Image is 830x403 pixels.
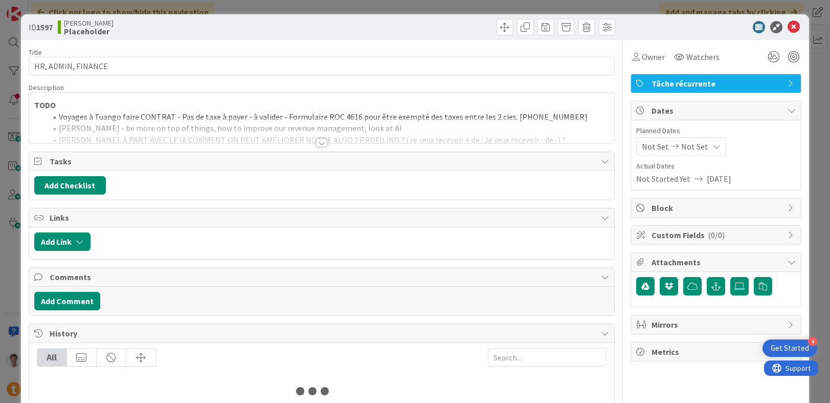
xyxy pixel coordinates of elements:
span: Planned Dates [636,125,796,136]
span: Watchers [686,51,720,63]
span: History [50,327,596,340]
span: Support [21,2,47,14]
span: Tasks [50,155,596,167]
span: Mirrors [652,319,782,331]
span: ( 0/0 ) [708,230,725,240]
b: 1597 [36,22,53,32]
span: Description [29,83,64,92]
input: Search... [488,348,607,367]
span: Not Started Yet [636,173,690,185]
span: Block [652,202,782,214]
b: Placeholder [64,27,114,35]
span: Not Set [642,140,669,153]
span: Custom Fields [652,229,782,241]
div: Get Started [771,343,809,353]
span: Comments [50,271,596,283]
span: [PERSON_NAME] [64,19,114,27]
div: All [37,349,67,366]
button: Add Link [34,232,91,251]
span: Attachments [652,256,782,268]
input: type card name here... [29,57,615,75]
span: Dates [652,104,782,117]
span: Links [50,211,596,224]
span: ID [29,21,53,33]
span: Not Set [681,140,708,153]
li: Voyages à Tuango faire CONTRAT - Pas de taxe à payer - à valider - Formulaire ROC 4616 pour être ... [47,111,610,123]
strong: TODO [34,100,56,110]
label: Title [29,48,42,57]
span: Metrics [652,346,782,358]
span: Owner [642,51,665,63]
div: Open Get Started checklist, remaining modules: 4 [762,340,817,357]
span: Actual Dates [636,161,796,172]
span: Tâche récurrente [652,77,782,90]
span: [DATE] [707,173,731,185]
button: Add Checklist [34,176,106,195]
button: Add Comment [34,292,100,310]
div: 4 [808,337,817,346]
